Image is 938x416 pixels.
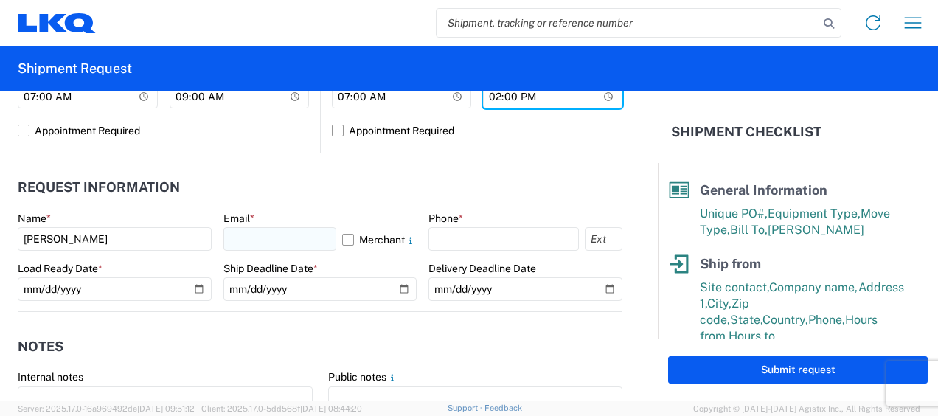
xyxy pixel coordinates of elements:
[18,119,309,142] label: Appointment Required
[762,313,808,327] span: Country,
[700,207,768,221] span: Unique PO#,
[448,403,484,412] a: Support
[729,329,775,343] span: Hours to
[768,223,864,237] span: [PERSON_NAME]
[300,404,362,413] span: [DATE] 08:44:20
[328,370,398,384] label: Public notes
[18,404,195,413] span: Server: 2025.17.0-16a969492de
[437,9,819,37] input: Shipment, tracking or reference number
[700,256,761,271] span: Ship from
[700,182,827,198] span: General Information
[768,207,861,221] span: Equipment Type,
[730,313,762,327] span: State,
[671,123,821,141] h2: Shipment Checklist
[18,60,132,77] h2: Shipment Request
[18,370,83,384] label: Internal notes
[18,212,51,225] label: Name
[808,313,845,327] span: Phone,
[428,212,463,225] label: Phone
[18,339,63,354] h2: Notes
[668,356,928,384] button: Submit request
[693,402,920,415] span: Copyright © [DATE]-[DATE] Agistix Inc., All Rights Reserved
[585,227,622,251] input: Ext
[342,227,417,251] label: Merchant
[223,262,318,275] label: Ship Deadline Date
[484,403,522,412] a: Feedback
[428,262,536,275] label: Delivery Deadline Date
[137,404,195,413] span: [DATE] 09:51:12
[223,212,254,225] label: Email
[18,180,180,195] h2: Request Information
[707,297,732,311] span: City,
[201,404,362,413] span: Client: 2025.17.0-5dd568f
[769,280,858,294] span: Company name,
[730,223,768,237] span: Bill To,
[18,262,103,275] label: Load Ready Date
[332,119,622,142] label: Appointment Required
[700,280,769,294] span: Site contact,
